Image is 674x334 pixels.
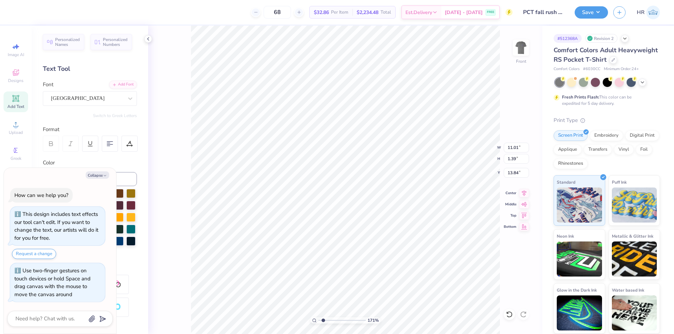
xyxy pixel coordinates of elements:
div: Text Tool [43,64,137,74]
img: Puff Ink [612,188,657,223]
input: – – [264,6,291,19]
div: Digital Print [625,130,659,141]
button: Switch to Greek Letters [93,113,137,118]
img: Standard [557,188,602,223]
span: FREE [487,10,494,15]
span: HR [637,8,645,16]
img: Water based Ink [612,295,657,330]
img: Metallic & Glitter Ink [612,241,657,277]
span: Image AI [8,52,24,57]
div: # 512368A [554,34,582,43]
div: Use two-finger gestures on touch devices or hold Space and drag canvas with the mouse to move the... [14,267,91,298]
span: Comfort Colors [554,66,580,72]
a: HR [637,6,660,19]
span: Standard [557,178,575,186]
span: Glow in the Dark Ink [557,286,597,294]
span: Add Text [7,104,24,109]
span: Bottom [504,224,516,229]
div: This color can be expedited for 5 day delivery. [562,94,648,107]
button: Save [575,6,608,19]
span: Neon Ink [557,232,574,240]
strong: Fresh Prints Flash: [562,94,599,100]
span: Est. Delivery [405,9,432,16]
span: 171 % [368,317,379,323]
input: Untitled Design [518,5,569,19]
span: Designs [8,78,24,83]
span: Minimum Order: 24 + [604,66,639,72]
span: Water based Ink [612,286,644,294]
div: Transfers [584,144,612,155]
button: Request a change [12,249,56,259]
span: Personalized Numbers [103,37,128,47]
span: Upload [9,130,23,135]
span: $32.86 [314,9,329,16]
span: Per Item [331,9,348,16]
button: Collapse [86,171,109,179]
div: How can we help you? [14,192,68,199]
div: Color [43,159,137,167]
span: Center [504,191,516,196]
span: Metallic & Glitter Ink [612,232,653,240]
div: Add Font [109,81,137,89]
span: Personalized Names [55,37,80,47]
div: Format [43,125,138,134]
span: [DATE] - [DATE] [445,9,483,16]
div: Revision 2 [585,34,617,43]
div: Rhinestones [554,158,588,169]
div: Print Type [554,116,660,124]
span: $2,234.48 [357,9,378,16]
span: # 6030CC [583,66,600,72]
div: Front [516,58,526,64]
span: Total [381,9,391,16]
img: Glow in the Dark Ink [557,295,602,330]
div: Embroidery [590,130,623,141]
img: Hazel Del Rosario [646,6,660,19]
span: Middle [504,202,516,207]
div: Screen Print [554,130,588,141]
span: Greek [11,156,21,161]
div: Foil [636,144,652,155]
img: Neon Ink [557,241,602,277]
span: Comfort Colors Adult Heavyweight RS Pocket T-Shirt [554,46,658,64]
span: Top [504,213,516,218]
img: Front [514,41,528,55]
span: Puff Ink [612,178,627,186]
label: Font [43,81,53,89]
div: Applique [554,144,582,155]
div: Vinyl [614,144,634,155]
div: This design includes text effects our tool can't edit. If you want to change the text, our artist... [14,211,98,241]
